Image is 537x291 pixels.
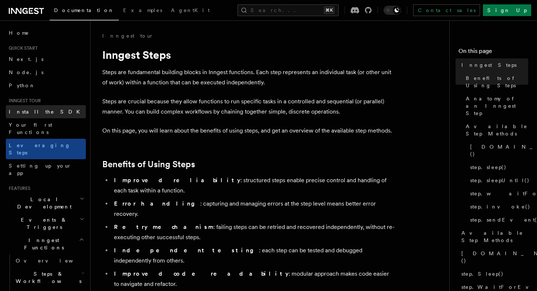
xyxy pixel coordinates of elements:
[6,118,86,139] a: Your first Functions
[483,4,531,16] a: Sign Up
[112,175,395,196] li: : structured steps enable precise control and handling of each task within a function.
[6,237,79,251] span: Inngest Functions
[470,164,507,171] span: step.sleep()
[6,196,80,210] span: Local Development
[6,234,86,254] button: Inngest Functions
[470,177,530,184] span: step.sleepUntil()
[114,270,289,277] strong: Improved code readability
[6,66,86,79] a: Node.js
[6,139,86,159] a: Leveraging Steps
[9,142,71,156] span: Leveraging Steps
[467,213,528,226] a: step.sendEvent()
[6,213,86,234] button: Events & Triggers
[13,267,86,288] button: Steps & Workflows
[123,7,162,13] span: Examples
[461,270,504,277] span: step.Sleep()
[6,216,80,231] span: Events & Triggers
[324,7,334,14] kbd: ⌘K
[458,247,528,267] a: [DOMAIN_NAME]()
[50,2,119,20] a: Documentation
[112,269,395,289] li: : modular approach makes code easier to navigate and refactor.
[102,159,195,169] a: Benefits of Using Steps
[384,6,401,15] button: Toggle dark mode
[466,74,528,89] span: Benefits of Using Steps
[6,159,86,180] a: Setting up your app
[466,95,528,117] span: Anatomy of an Inngest Step
[16,258,91,264] span: Overview
[114,247,259,254] strong: Independent testing
[54,7,114,13] span: Documentation
[467,140,528,161] a: [DOMAIN_NAME]()
[461,229,528,244] span: Available Step Methods
[6,105,86,118] a: Install the SDK
[102,32,153,39] a: Inngest tour
[102,126,395,136] p: On this page, you will learn about the benefits of using steps, and get an overview of the availa...
[9,69,43,75] span: Node.js
[6,79,86,92] a: Python
[413,4,480,16] a: Contact sales
[467,187,528,200] a: step.waitForEvent()
[9,122,52,135] span: Your first Functions
[467,161,528,174] a: step.sleep()
[102,67,395,88] p: Steps are fundamental building blocks in Inngest functions. Each step represents an individual ta...
[458,226,528,247] a: Available Step Methods
[467,200,528,213] a: step.invoke()
[470,203,530,210] span: step.invoke()
[458,58,528,72] a: Inngest Steps
[112,245,395,266] li: : each step can be tested and debugged independently from others.
[9,29,29,37] span: Home
[458,267,528,280] a: step.Sleep()
[6,185,30,191] span: Features
[6,98,41,104] span: Inngest tour
[6,193,86,213] button: Local Development
[114,177,240,184] strong: Improved reliability
[458,47,528,58] h4: On this page
[112,222,395,242] li: : failing steps can be retried and recovered independently, without re-executing other successful...
[237,4,339,16] button: Search...⌘K
[119,2,167,20] a: Examples
[171,7,210,13] span: AgentKit
[463,72,528,92] a: Benefits of Using Steps
[6,26,86,39] a: Home
[6,45,38,51] span: Quick start
[6,53,86,66] a: Next.js
[102,48,395,61] h1: Inngest Steps
[112,199,395,219] li: : capturing and managing errors at the step level means better error recovery.
[9,83,35,88] span: Python
[102,96,395,117] p: Steps are crucial because they allow functions to run specific tasks in a controlled and sequenti...
[167,2,214,20] a: AgentKit
[114,223,213,230] strong: Retry mechanism
[466,123,528,137] span: Available Step Methods
[463,120,528,140] a: Available Step Methods
[9,163,72,176] span: Setting up your app
[13,254,86,267] a: Overview
[9,56,43,62] span: Next.js
[467,174,528,187] a: step.sleepUntil()
[9,109,84,115] span: Install the SDK
[461,61,517,69] span: Inngest Steps
[114,200,200,207] strong: Error handling
[463,92,528,120] a: Anatomy of an Inngest Step
[13,270,81,285] span: Steps & Workflows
